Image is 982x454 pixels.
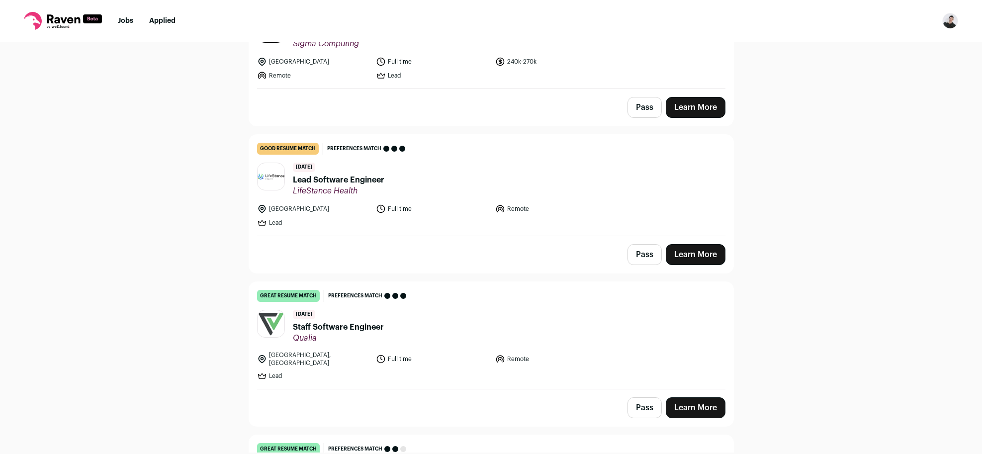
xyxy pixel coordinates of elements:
img: f3df38fc9326fb33b81e29eb496cc73d31d7c21dc5d90df7d08392d2c4cadebe [258,174,284,180]
a: Jobs [118,17,133,24]
span: Preferences match [327,144,381,154]
span: [DATE] [293,163,315,172]
li: [GEOGRAPHIC_DATA] [257,204,370,214]
li: [GEOGRAPHIC_DATA], [GEOGRAPHIC_DATA] [257,351,370,367]
li: [GEOGRAPHIC_DATA] [257,57,370,67]
span: Qualia [293,333,384,343]
span: Staff Software Engineer [293,321,384,333]
span: [DATE] [293,310,315,319]
button: Pass [627,397,662,418]
li: Remote [495,351,609,367]
li: 240k-270k [495,57,609,67]
a: Learn More [666,244,725,265]
img: 2d02ed7a6b7aaa0046f83ada6d3c9358734e17dda9cc0444c4a1b8d17bfed903.png [258,310,284,337]
div: great resume match [257,290,320,302]
span: LifeStance Health [293,186,384,196]
button: Pass [627,244,662,265]
span: Preferences match [328,291,382,301]
li: Remote [495,204,609,214]
li: Full time [376,204,489,214]
a: Learn More [666,97,725,118]
a: great resume match Preferences match [DATE] Staff Software Engineer Qualia [GEOGRAPHIC_DATA], [GE... [249,282,733,389]
a: Learn More [666,397,725,418]
li: Full time [376,57,489,67]
li: Full time [376,351,489,367]
div: good resume match [257,143,319,155]
a: good resume match Preferences match [DATE] Lead Software Engineer LifeStance Health [GEOGRAPHIC_D... [249,135,733,236]
a: Applied [149,17,176,24]
span: Sigma Computing [293,39,425,49]
button: Pass [627,97,662,118]
li: Lead [376,71,489,81]
button: Open dropdown [942,13,958,29]
span: Preferences match [328,444,382,454]
li: Remote [257,71,370,81]
img: 1538721-medium_jpg [942,13,958,29]
li: Lead [257,218,370,228]
span: Lead Software Engineer [293,174,384,186]
li: Lead [257,371,370,381]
